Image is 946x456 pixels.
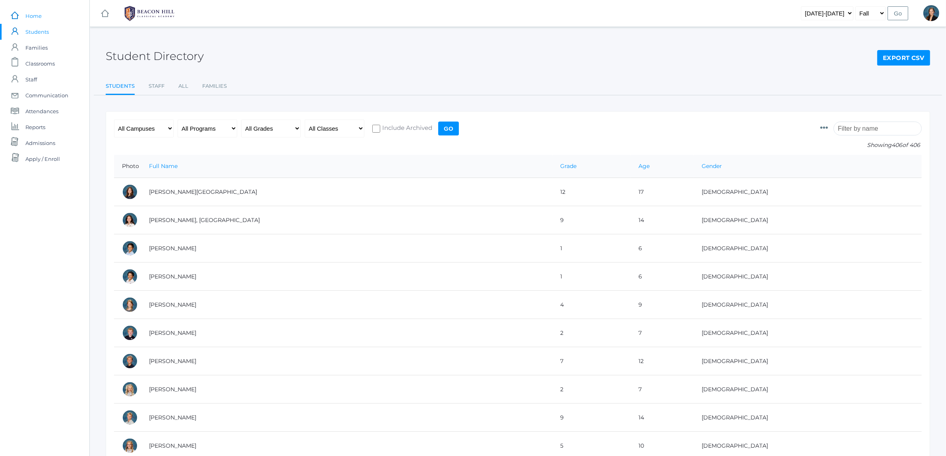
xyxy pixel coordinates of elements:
span: Include Archived [380,124,432,133]
td: [DEMOGRAPHIC_DATA] [694,263,922,291]
a: All [178,78,188,94]
span: Reports [25,119,45,135]
a: Families [202,78,227,94]
td: 6 [631,234,694,263]
span: Students [25,24,49,40]
span: Families [25,40,48,56]
div: Phoenix Abdulla [122,212,138,228]
td: 1 [552,234,631,263]
div: Grayson Abrea [122,269,138,284]
td: 1 [552,263,631,291]
span: Communication [25,87,68,103]
span: Classrooms [25,56,55,71]
td: 7 [552,347,631,375]
div: Amelia Adams [122,297,138,313]
div: Logan Albanese [122,410,138,425]
span: Admissions [25,135,55,151]
td: [DEMOGRAPHIC_DATA] [694,178,922,206]
td: [DEMOGRAPHIC_DATA] [694,319,922,347]
input: Include Archived [372,125,380,133]
td: 12 [631,347,694,375]
td: 12 [552,178,631,206]
span: Attendances [25,103,58,119]
td: [DEMOGRAPHIC_DATA] [694,206,922,234]
a: Grade [560,162,576,170]
td: [PERSON_NAME] [141,263,552,291]
a: Staff [149,78,164,94]
span: Apply / Enroll [25,151,60,167]
td: 9 [631,291,694,319]
input: Go [888,6,908,20]
td: [DEMOGRAPHIC_DATA] [694,404,922,432]
td: [PERSON_NAME] [141,234,552,263]
a: Age [638,162,650,170]
td: 14 [631,206,694,234]
span: Home [25,8,42,24]
img: 1_BHCALogos-05.png [120,4,179,23]
td: 7 [631,319,694,347]
td: 6 [631,263,694,291]
td: [DEMOGRAPHIC_DATA] [694,347,922,375]
div: Jack Adams [122,325,138,341]
td: [DEMOGRAPHIC_DATA] [694,375,922,404]
td: 9 [552,206,631,234]
td: 9 [552,404,631,432]
a: Full Name [149,162,178,170]
input: Go [438,122,459,135]
div: Dominic Abrea [122,240,138,256]
div: Allison Smith [923,5,939,21]
span: Staff [25,71,37,87]
td: 14 [631,404,694,432]
span: 406 [892,141,902,149]
td: 7 [631,375,694,404]
td: [PERSON_NAME] [141,404,552,432]
th: Photo [114,155,141,178]
div: Paige Albanese [122,438,138,454]
td: [PERSON_NAME][GEOGRAPHIC_DATA] [141,178,552,206]
a: Export CSV [877,50,930,66]
td: [PERSON_NAME] [141,375,552,404]
td: 2 [552,375,631,404]
td: 17 [631,178,694,206]
input: Filter by name [834,122,922,135]
a: Students [106,78,135,95]
td: [PERSON_NAME] [141,291,552,319]
td: [PERSON_NAME] [141,347,552,375]
h2: Student Directory [106,50,204,62]
td: 2 [552,319,631,347]
td: [PERSON_NAME] [141,319,552,347]
div: Elle Albanese [122,381,138,397]
div: Cole Albanese [122,353,138,369]
a: Gender [702,162,722,170]
p: Showing of 406 [820,141,922,149]
td: [DEMOGRAPHIC_DATA] [694,291,922,319]
td: 4 [552,291,631,319]
td: [PERSON_NAME], [GEOGRAPHIC_DATA] [141,206,552,234]
td: [DEMOGRAPHIC_DATA] [694,234,922,263]
div: Charlotte Abdulla [122,184,138,200]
